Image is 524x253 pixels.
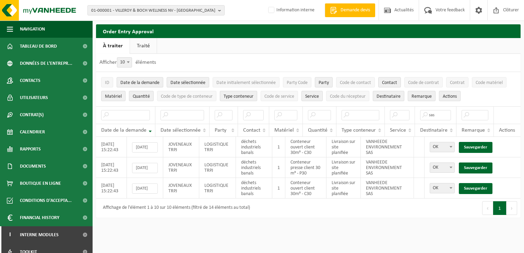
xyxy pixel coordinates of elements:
a: À traiter [96,38,130,54]
td: Conteneur ouvert client 30m³ - C30 [285,178,326,198]
td: Livraison sur site planifiée [326,157,361,178]
span: Date de la demande [120,80,159,85]
span: Données de l'entrepr... [20,55,72,72]
span: Destinataire [420,128,448,133]
button: Code de contratCode de contrat: Activate to sort [404,77,443,87]
button: Actions [439,91,461,101]
td: [DATE] 15:22:43 [96,157,127,178]
label: Information interne [267,5,314,15]
button: Next [507,201,517,215]
span: Date sélectionnée [160,128,201,133]
span: Remarque [462,128,485,133]
td: LOGISTIQUE TRPJ [199,137,236,157]
button: Code de type de conteneurCode de type de conteneur: Activate to sort [157,91,216,101]
a: Demande devis [325,3,375,17]
button: Previous [482,201,493,215]
span: Party [319,80,329,85]
h2: Order Entry Approval [96,24,521,38]
td: VANHEEDE ENVIRONNEMENT SAS [361,178,414,198]
a: Sauvegarder [459,162,492,173]
span: Service [305,94,319,99]
span: 01-000001 - VILLEROY & BOCH WELLNESS NV - [GEOGRAPHIC_DATA] [91,5,215,16]
button: Code du récepteurCode du récepteur: Activate to sort [326,91,369,101]
td: LOGISTIQUE TRPJ [199,178,236,198]
label: Afficher éléments [99,60,156,65]
td: 1 [272,137,285,157]
button: ContratContrat: Activate to sort [446,77,468,87]
span: Date de la demande [101,128,146,133]
button: Date initialement sélectionnéeDate initialement sélectionnée: Activate to sort [213,77,279,87]
span: 10 [117,58,132,67]
span: Code de contrat [408,80,439,85]
span: Party [215,128,226,133]
td: Conteneur ouvert client 30m³ - C30 [285,137,326,157]
span: Boutique en ligne [20,175,61,192]
td: [DATE] 15:22:43 [96,178,127,198]
button: ContactContact: Activate to sort [378,77,401,87]
button: QuantitéQuantité: Activate to sort [129,91,154,101]
td: VANHEEDE ENVIRONNEMENT SAS [361,137,414,157]
span: Financial History [20,209,59,226]
button: RemarqueRemarque: Activate to sort [408,91,436,101]
span: Matériel [105,94,122,99]
button: Code de serviceCode de service: Activate to sort [261,91,298,101]
span: Code de contact [340,80,371,85]
span: Type conteneur [342,128,376,133]
td: Livraison sur site planifiée [326,178,361,198]
span: Code du récepteur [330,94,366,99]
span: OK [430,183,455,193]
span: Interne modules [20,226,59,243]
span: OK [430,142,454,152]
span: Utilisateurs [20,89,48,106]
button: 01-000001 - VILLEROY & BOCH WELLNESS NV - [GEOGRAPHIC_DATA] [87,5,225,15]
span: Code de type de conteneur [161,94,213,99]
td: Livraison sur site planifiée [326,137,361,157]
td: déchets industriels banals [236,178,272,198]
td: LOGISTIQUE TRPJ [199,157,236,178]
td: JOVENEAUX TRPJ [163,137,199,157]
td: 1 [272,178,285,198]
span: Demande devis [339,7,372,14]
button: Date sélectionnéeDate sélectionnée: Activate to sort [167,77,209,87]
button: Code de contactCode de contact: Activate to sort [336,77,375,87]
a: Traité [130,38,157,54]
span: Navigation [20,21,45,38]
td: 1 [272,157,285,178]
span: Destinataire [377,94,401,99]
span: Date sélectionnée [170,80,205,85]
a: Sauvegarder [459,142,492,153]
span: OK [430,163,454,172]
span: Remarque [412,94,432,99]
span: ID [105,80,109,85]
span: Party Code [287,80,308,85]
span: Tableau de bord [20,38,57,55]
span: Contrat(s) [20,106,44,123]
td: déchets industriels banals [236,137,272,157]
span: Contact [382,80,397,85]
span: Quantité [308,128,327,133]
td: JOVENEAUX TRPJ [163,157,199,178]
span: Documents [20,158,46,175]
span: Contact [243,128,260,133]
td: Conteneur presse client 30 m³ - P30 [285,157,326,178]
button: Code matérielCode matériel: Activate to sort [472,77,507,87]
button: DestinataireDestinataire : Activate to sort [373,91,404,101]
td: JOVENEAUX TRPJ [163,178,199,198]
button: 1 [493,201,507,215]
span: Code de service [264,94,294,99]
button: Party CodeParty Code: Activate to sort [283,77,311,87]
span: Rapports [20,141,41,158]
span: Conditions d'accepta... [20,192,72,209]
button: PartyParty: Activate to sort [315,77,333,87]
button: ServiceService: Activate to sort [301,91,323,101]
span: Actions [499,128,515,133]
td: déchets industriels banals [236,157,272,178]
td: VANHEEDE ENVIRONNEMENT SAS [361,157,414,178]
td: [DATE] 15:22:43 [96,137,127,157]
div: Affichage de l'élément 1 à 10 sur 10 éléments (filtré de 14 éléments au total) [99,202,250,214]
button: Date de la demandeDate de la demande: Activate to remove sorting [117,77,163,87]
a: Sauvegarder [459,183,492,194]
span: Actions [443,94,457,99]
